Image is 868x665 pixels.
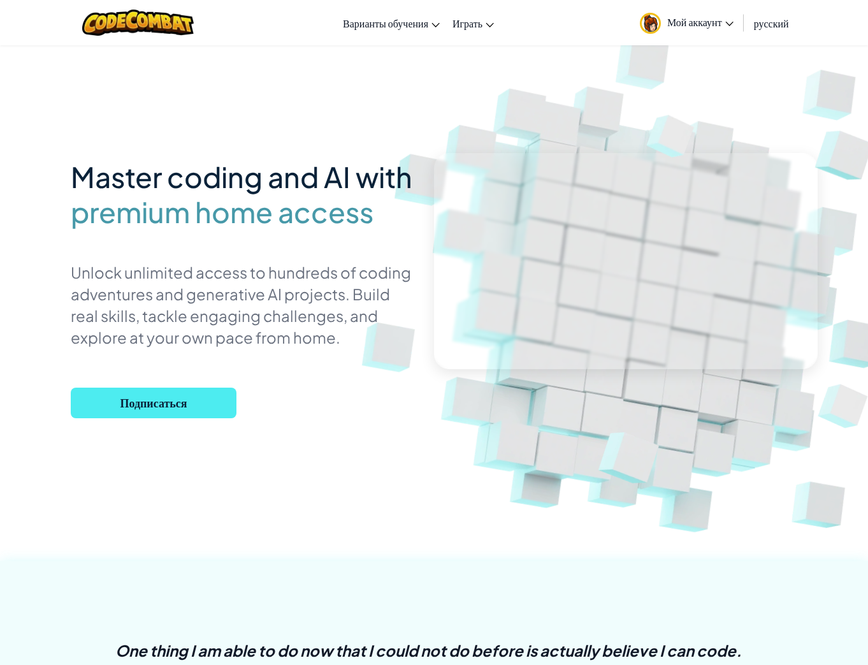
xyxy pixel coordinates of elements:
span: Играть [452,17,482,30]
img: CodeCombat logo [82,10,194,36]
span: русский [754,17,789,30]
img: avatar [640,13,661,34]
span: Варианты обучения [343,17,428,30]
button: Подписаться [71,388,236,418]
p: One thing I am able to do now that I could not do before is actually believe I can code. [115,639,742,661]
span: Master coding and AI with [71,159,412,194]
img: Overlap cubes [628,94,718,175]
img: Overlap cubes [574,396,690,509]
span: Мой аккаунт [667,15,734,29]
a: Мой аккаунт [633,3,740,43]
a: Играть [446,6,500,40]
span: premium home access [71,194,373,230]
p: Unlock unlimited access to hundreds of coding adventures and generative AI projects. Build real s... [71,261,415,348]
a: русский [748,6,795,40]
a: Варианты обучения [336,6,446,40]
